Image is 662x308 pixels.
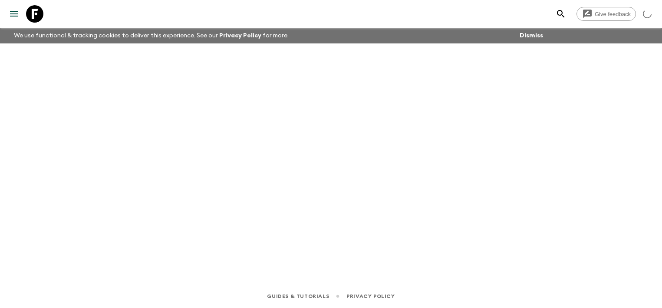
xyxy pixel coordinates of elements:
button: menu [5,5,23,23]
p: We use functional & tracking cookies to deliver this experience. See our for more. [10,28,292,43]
a: Privacy Policy [219,33,261,39]
span: Give feedback [590,11,636,17]
a: Privacy Policy [346,291,395,301]
button: Dismiss [517,30,545,42]
a: Guides & Tutorials [267,291,329,301]
button: search adventures [552,5,570,23]
a: Give feedback [576,7,636,21]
